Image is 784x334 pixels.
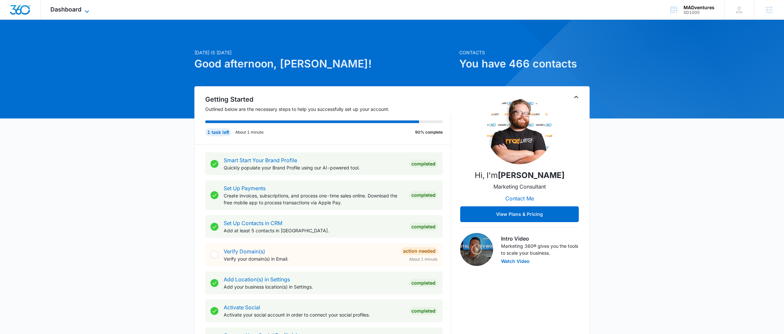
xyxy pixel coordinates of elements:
div: Action Needed [401,247,437,255]
strong: [PERSON_NAME] [498,170,565,180]
h1: Good afternoon, [PERSON_NAME]! [194,56,455,72]
div: Completed [409,160,437,168]
a: Activate Social [224,304,260,311]
a: Set Up Contacts in CRM [224,220,282,226]
span: Dashboard [50,6,81,13]
p: Add your business location(s) in Settings. [224,283,404,290]
p: Add at least 5 contacts in [GEOGRAPHIC_DATA]. [224,227,404,234]
button: View Plans & Pricing [460,206,579,222]
div: account id [684,10,714,15]
div: Completed [409,191,437,199]
div: account name [684,5,714,10]
h3: Intro Video [501,235,579,243]
h1: You have 466 contacts [459,56,590,72]
img: Tyler Peterson [487,98,552,164]
div: Completed [409,223,437,231]
button: Watch Video [501,259,530,264]
img: Intro Video [460,233,493,266]
div: Completed [409,307,437,315]
p: 90% complete [415,129,443,135]
a: Set Up Payments [224,185,266,192]
a: Smart Start Your Brand Profile [224,157,297,164]
p: Create invoices, subscriptions, and process one-time sales online. Download the free mobile app t... [224,192,404,206]
button: Toggle Collapse [572,93,580,101]
p: Activate your social account in order to connect your social profiles. [224,311,404,318]
p: About 1 minute [235,129,264,135]
p: Quickly populate your Brand Profile using our AI-powered tool. [224,164,404,171]
div: 1 task left [205,128,231,136]
p: Marketing 360® gives you the tools to scale your business. [501,243,579,256]
a: Verify Domain(s) [224,248,265,255]
p: Hi, I'm [475,169,565,181]
p: Marketing Consultant [493,183,546,191]
p: Verify your domain(s) in Email. [224,255,396,262]
div: Completed [409,279,437,287]
p: Contacts [459,49,590,56]
p: [DATE] is [DATE] [194,49,455,56]
a: Add Location(s) in Settings [224,276,290,283]
span: About 1 minute [409,256,437,262]
button: Contact Me [499,191,541,206]
p: Outlined below are the necessary steps to help you successfully set up your account. [205,106,451,113]
h2: Getting Started [205,94,451,104]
